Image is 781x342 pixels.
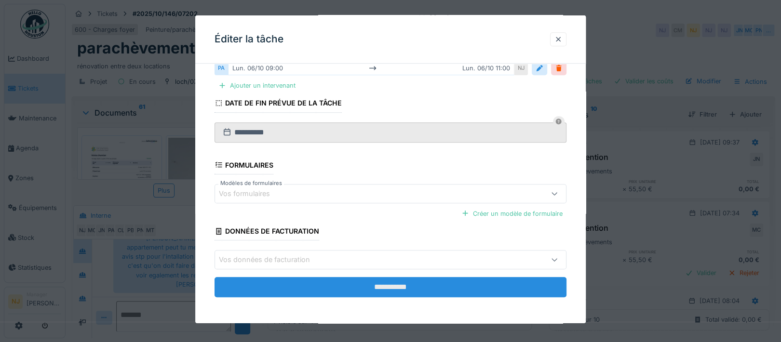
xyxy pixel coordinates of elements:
label: Modèles de formulaires [218,179,284,187]
h3: Éditer la tâche [215,33,283,45]
div: Ajouter un intervenant [215,79,299,92]
div: Vos formulaires [219,188,283,199]
div: Créer un modèle de formulaire [458,207,566,220]
div: NJ [514,61,528,75]
div: Formulaires [215,158,273,174]
div: Vos données de facturation [219,254,323,265]
div: PA [215,61,228,75]
div: Date de fin prévue de la tâche [215,96,342,112]
div: lun. 06/10 09:00 lun. 06/10 11:00 [228,61,514,75]
div: Données de facturation [215,224,319,240]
